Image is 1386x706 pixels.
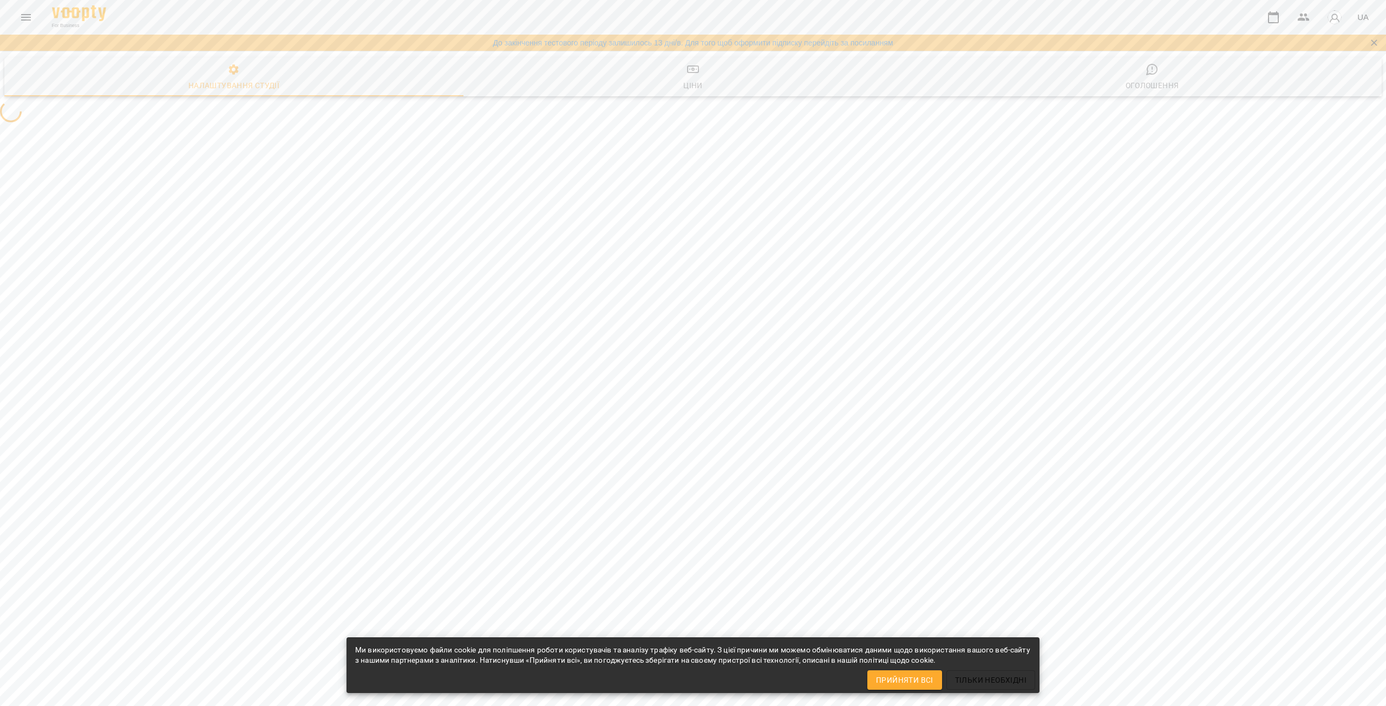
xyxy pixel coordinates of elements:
[52,5,106,21] img: Voopty Logo
[1327,10,1342,25] img: avatar_s.png
[1357,11,1369,23] span: UA
[1126,79,1179,92] div: Оголошення
[188,79,279,92] div: Налаштування студії
[493,37,893,48] a: До закінчення тестового періоду залишилось 13 дні/в. Для того щоб оформити підписку перейдіть за ...
[13,4,39,30] button: Menu
[683,79,703,92] div: Ціни
[52,22,106,29] span: For Business
[1367,35,1382,50] button: Закрити сповіщення
[1353,7,1373,27] button: UA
